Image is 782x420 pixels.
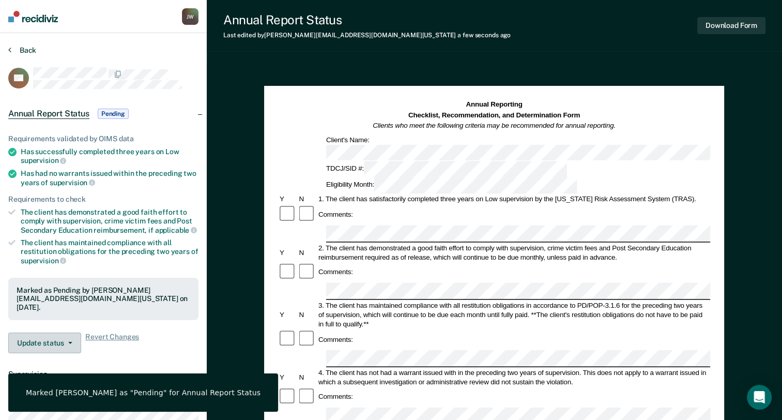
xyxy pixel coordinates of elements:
[21,156,66,164] span: supervision
[50,178,95,187] span: supervision
[223,12,511,27] div: Annual Report Status
[21,208,198,234] div: The client has demonstrated a good faith effort to comply with supervision, crime victim fees and...
[278,310,297,319] div: Y
[747,385,772,410] div: Open Intercom Messenger
[26,388,260,397] div: Marked [PERSON_NAME] as "Pending" for Annual Report Status
[278,248,297,257] div: Y
[317,243,710,262] div: 2. The client has demonstrated a good faith effort to comply with supervision, crime victim fees ...
[317,267,355,277] div: Comments:
[21,238,198,265] div: The client has maintained compliance with all restitution obligations for the preceding two years of
[317,335,355,344] div: Comments:
[373,122,616,129] em: Clients who meet the following criteria may be recommended for annual reporting.
[298,248,317,257] div: N
[8,370,198,379] dt: Supervision
[8,11,58,22] img: Recidiviz
[8,333,81,353] button: Update status
[8,134,198,143] div: Requirements validated by OIMS data
[317,210,355,219] div: Comments:
[317,392,355,401] div: Comments:
[8,46,36,55] button: Back
[408,111,580,119] strong: Checklist, Recommendation, and Determination Form
[17,286,190,312] div: Marked as Pending by [PERSON_NAME][EMAIL_ADDRESS][DOMAIN_NAME][US_STATE] on [DATE].
[317,368,710,386] div: 4. The client has not had a warrant issued with in the preceding two years of supervision. This d...
[697,17,765,34] button: Download Form
[8,109,89,119] span: Annual Report Status
[457,32,511,39] span: a few seconds ago
[317,301,710,328] div: 3. The client has maintained compliance with all restitution obligations in accordance to PD/POP-...
[85,333,139,353] span: Revert Changes
[98,109,129,119] span: Pending
[278,194,297,204] div: Y
[223,32,511,39] div: Last edited by [PERSON_NAME][EMAIL_ADDRESS][DOMAIN_NAME][US_STATE]
[325,161,569,177] div: TDCJ/SID #:
[182,8,198,25] button: JW
[8,195,198,204] div: Requirements to check
[182,8,198,25] div: J W
[21,147,198,165] div: Has successfully completed three years on Low
[278,372,297,382] div: Y
[155,226,197,234] span: applicable
[298,310,317,319] div: N
[317,194,710,204] div: 1. The client has satisfactorily completed three years on Low supervision by the [US_STATE] Risk ...
[21,257,66,265] span: supervision
[298,194,317,204] div: N
[21,169,198,187] div: Has had no warrants issued within the preceding two years of
[325,177,579,193] div: Eligibility Month:
[466,101,523,109] strong: Annual Reporting
[298,372,317,382] div: N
